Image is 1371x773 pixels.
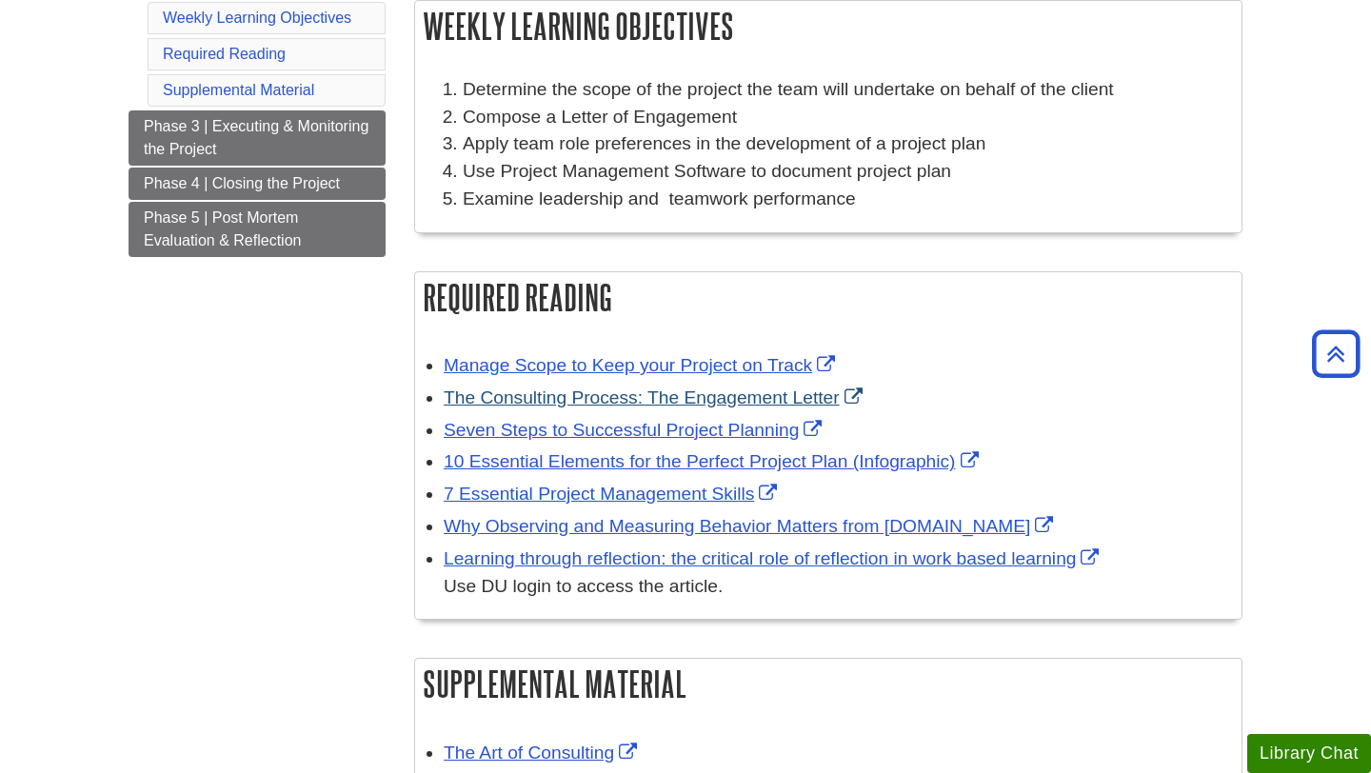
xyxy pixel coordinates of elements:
[444,484,782,504] a: Link opens in new window
[1305,341,1366,367] a: Back to Top
[415,272,1242,323] h2: Required Reading
[163,10,351,26] a: Weekly Learning Objectives
[444,355,840,375] a: Link opens in new window
[129,168,386,200] a: Phase 4 | Closing the Project
[463,104,1232,131] li: Compose a Letter of Engagement
[444,743,642,763] a: Link opens in new window
[129,110,386,166] a: Phase 3 | Executing & Monitoring the Project
[463,158,1232,186] li: Use Project Management Software to document project plan
[444,516,1058,536] a: Link opens in new window
[163,46,286,62] a: Required Reading
[444,387,867,407] a: Link opens in new window
[129,202,386,257] a: Phase 5 | Post Mortem Evaluation & Reflection
[463,76,1232,104] li: Determine the scope of the project the team will undertake on behalf of the client
[415,659,1242,709] h2: Supplemental Material
[444,548,1103,568] a: Link opens in new window
[144,209,301,248] span: Phase 5 | Post Mortem Evaluation & Reflection
[463,186,1232,213] li: Examine leadership and teamwork performance
[444,573,1232,601] div: Use DU login to access the article.
[1247,734,1371,773] button: Library Chat
[163,82,314,98] a: Supplemental Material
[463,130,1232,158] li: Apply team role preferences in the development of a project plan
[444,420,826,440] a: Link opens in new window
[415,1,1242,51] h2: Weekly Learning Objectives
[144,118,368,157] span: Phase 3 | Executing & Monitoring the Project
[144,175,340,191] span: Phase 4 | Closing the Project
[444,451,984,471] a: Link opens in new window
